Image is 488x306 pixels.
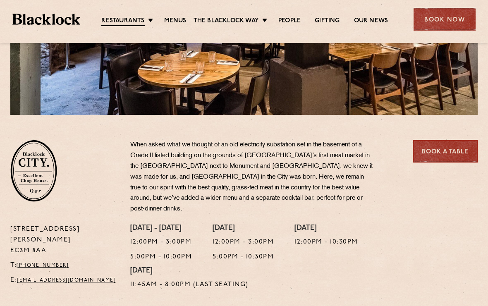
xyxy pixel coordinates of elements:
p: 12:00pm - 3:00pm [213,237,274,248]
a: Restaurants [101,17,144,26]
a: [PHONE_NUMBER] [17,263,69,268]
p: When asked what we thought of an old electricity substation set in the basement of a Grade II lis... [130,140,374,215]
a: Book a Table [413,140,478,163]
h4: [DATE] - [DATE] [130,224,192,233]
a: [EMAIL_ADDRESS][DOMAIN_NAME] [17,278,116,283]
a: People [278,17,301,25]
a: Menus [164,17,187,25]
p: 11:45am - 8:00pm (Last Seating) [130,280,249,290]
h4: [DATE] [213,224,274,233]
h4: [DATE] [130,267,249,276]
img: BL_Textured_Logo-footer-cropped.svg [12,14,80,25]
img: City-stamp-default.svg [10,140,57,202]
p: 12:00pm - 10:30pm [294,237,358,248]
p: E: [10,275,118,286]
a: Our News [354,17,388,25]
a: The Blacklock Way [194,17,259,25]
a: Gifting [315,17,340,25]
div: Book Now [414,8,476,31]
p: T: [10,260,118,271]
h4: [DATE] [294,224,358,233]
p: 12:00pm - 3:00pm [130,237,192,248]
p: 5:00pm - 10:30pm [213,252,274,263]
p: 5:00pm - 10:00pm [130,252,192,263]
p: [STREET_ADDRESS][PERSON_NAME] EC3M 8AA [10,224,118,256]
